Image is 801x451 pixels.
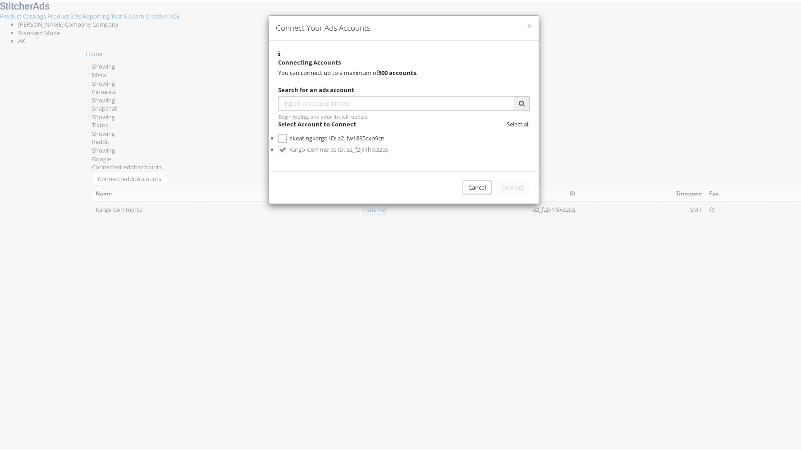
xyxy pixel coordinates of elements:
[278,118,356,126] strong: Select Account to Connect
[378,67,416,75] strong: 500 accounts
[462,178,492,193] div: Cancel
[278,56,341,65] strong: Connecting Accounts
[289,132,328,140] span: akeatingkargo
[279,112,529,118] div: Begin typing, and your list will update
[278,94,514,109] input: Type in an account name
[527,20,532,29] button: ×
[289,144,336,152] span: Kargo-Commerce
[278,84,354,92] strong: Search for an ads account
[278,67,530,75] div: You can connect up to a maximum of .
[338,144,389,152] span: ID: a2_f2jk1hlx32cq
[329,132,384,140] span: ID: a2_fw1885cxn9cn
[276,21,532,32] h4: Connect Your Ads Accounts
[507,118,530,126] span: Select all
